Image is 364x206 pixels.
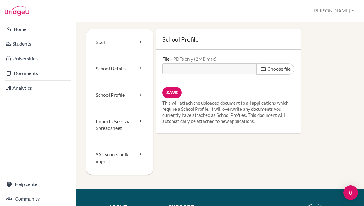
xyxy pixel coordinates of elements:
[162,100,295,124] p: This will attach the uploaded document to all applications which require a School Profile. It wil...
[170,56,217,62] div: PDFs only (2MB max)
[5,6,29,16] img: Bridge-U
[1,193,74,205] a: Community
[86,56,153,82] a: School Details
[343,185,358,200] div: Open Intercom Messenger
[310,5,357,16] button: [PERSON_NAME]
[1,23,74,35] a: Home
[1,178,74,190] a: Help center
[162,56,217,62] label: File
[162,87,182,98] input: Save
[1,52,74,65] a: Universities
[1,82,74,94] a: Analytics
[86,108,153,142] a: Import Users via Spreadsheet
[86,82,153,108] a: School Profile
[86,141,153,175] a: SAT scores bulk import
[86,29,153,56] a: Staff
[1,38,74,50] a: Students
[267,66,291,72] span: Choose file
[162,35,295,43] h1: School Profile
[1,67,74,79] a: Documents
